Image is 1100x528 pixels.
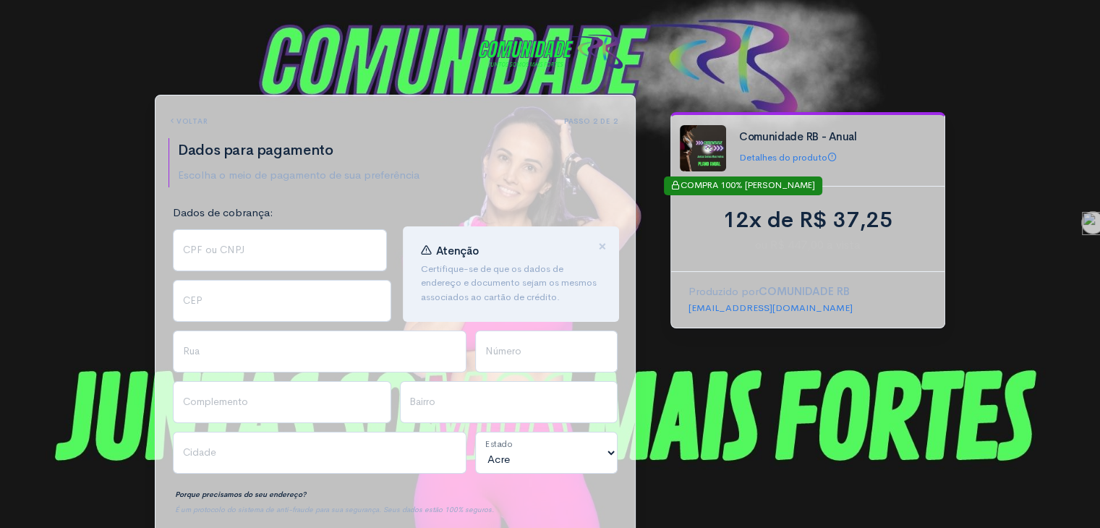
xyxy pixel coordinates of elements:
[680,125,726,171] img: agora%20(200%20x%20200%20px).jpg
[421,262,602,305] p: Certifique-se de que os dados de endereço e documento sejam os mesmos associados ao cartão de cré...
[688,284,927,300] p: Produzido por
[173,502,618,517] div: É um protocolo do sistema de anti-fraude para sua segurança. Seus dados estão 100% seguros.
[178,142,419,158] h2: Dados para pagamento
[688,204,927,237] div: 12x de R$ 37,25
[739,151,837,163] a: Detalhes do produto
[175,490,306,499] strong: Porque precisamos do seu endereço?
[173,432,466,474] input: Cidade
[598,239,607,255] button: Close
[759,284,850,298] strong: COMUNIDADE RB
[688,302,853,314] a: [EMAIL_ADDRESS][DOMAIN_NAME]
[400,381,618,423] input: Bairro
[173,331,466,372] input: Rua
[169,117,208,125] a: voltar
[664,176,822,195] div: COMPRA 100% [PERSON_NAME]
[739,131,931,143] h4: Comunidade RB - Anual
[173,229,387,271] input: CPF ou CNPJ
[475,331,618,372] input: Número
[173,280,391,322] input: CEP
[173,381,391,423] input: Complemento
[178,167,419,184] p: Escolha o meio de pagamento de sua preferência
[688,237,927,254] span: ou R$ 447,00 à vista
[598,236,607,257] span: ×
[421,244,602,257] h4: Atenção
[173,205,273,221] label: Dados de cobrança:
[564,117,618,125] h6: Passo 2 de 2
[478,35,623,69] img: COMUNIDADE RB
